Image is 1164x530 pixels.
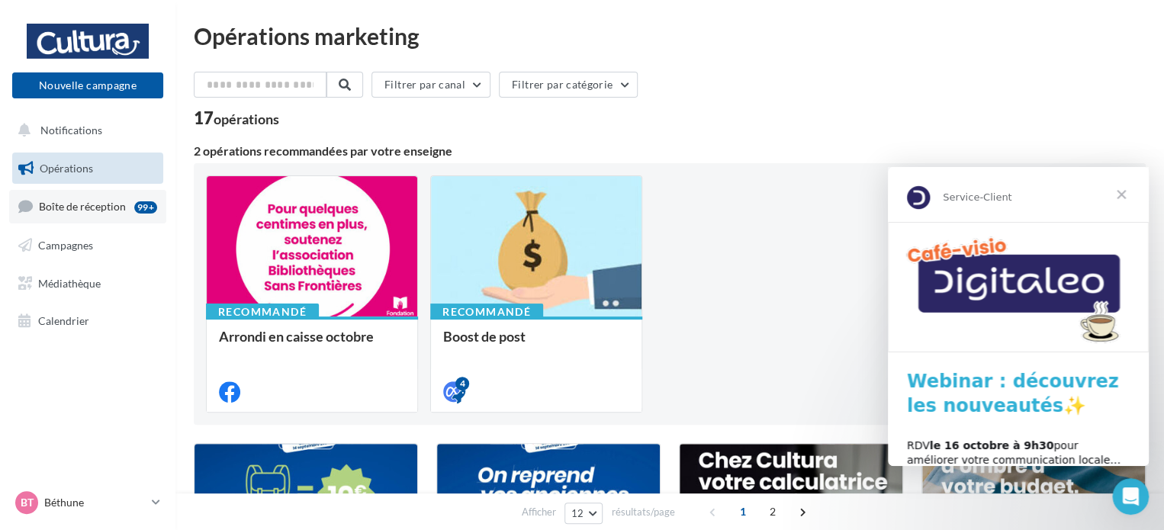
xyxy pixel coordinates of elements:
[9,153,166,185] a: Opérations
[760,499,785,524] span: 2
[44,495,146,510] p: Béthune
[134,201,157,214] div: 99+
[571,507,584,519] span: 12
[9,268,166,300] a: Médiathèque
[19,271,242,316] div: RDV pour améliorer votre communication locale… et attirer plus de clients !
[611,505,674,519] span: résultats/page
[206,304,319,320] div: Recommandé
[731,499,755,524] span: 1
[194,24,1146,47] div: Opérations marketing
[371,72,490,98] button: Filtrer par canal
[9,230,166,262] a: Campagnes
[40,162,93,175] span: Opérations
[194,110,279,127] div: 17
[430,304,543,320] div: Recommandé
[455,377,469,390] div: 4
[499,72,638,98] button: Filtrer par catégorie
[39,200,126,213] span: Boîte de réception
[9,114,160,146] button: Notifications
[38,314,89,327] span: Calendrier
[40,124,102,137] span: Notifications
[194,145,1146,157] div: 2 opérations recommandées par votre enseigne
[9,190,166,223] a: Boîte de réception99+
[21,495,34,510] span: Bt
[1112,478,1149,515] iframe: Intercom live chat
[12,72,163,98] button: Nouvelle campagne
[9,305,166,337] a: Calendrier
[42,272,166,284] b: le 16 octobre à 9h30
[522,505,556,519] span: Afficher
[888,167,1149,466] iframe: Intercom live chat message
[12,488,163,517] a: Bt Béthune
[219,329,405,359] div: Arrondi en caisse octobre
[38,239,93,252] span: Campagnes
[564,503,603,524] button: 12
[214,112,279,126] div: opérations
[443,329,629,359] div: Boost de post
[38,276,101,289] span: Médiathèque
